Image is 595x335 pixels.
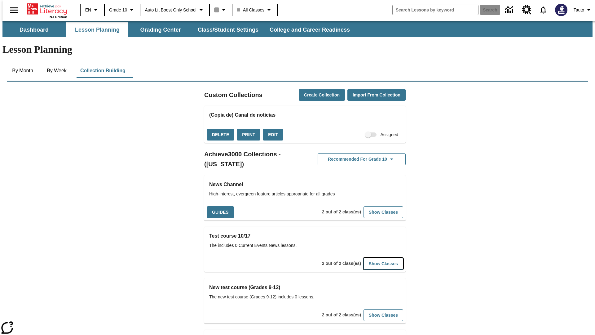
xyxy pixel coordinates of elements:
[364,206,403,218] button: Show Classes
[2,21,593,37] div: SubNavbar
[7,63,38,78] button: By Month
[27,3,67,15] a: Home
[265,22,355,37] button: College and Career Readiness
[204,149,305,169] h2: Achieve3000 Collections - ([US_STATE])
[27,2,67,19] div: Home
[318,153,406,165] button: Recommended for Grade 10
[3,22,65,37] button: Dashboard
[130,22,192,37] button: Grading Center
[263,129,283,141] button: Edit
[75,63,130,78] button: Collection Building
[535,2,551,18] a: Notifications
[209,232,401,240] h3: Test course 10/17
[574,7,584,13] span: Tauto
[364,258,403,270] button: Show Classes
[571,4,595,16] button: Profile/Settings
[551,2,571,18] button: Select a new avatar
[364,309,403,321] button: Show Classes
[207,129,234,141] button: Delete
[501,2,518,19] a: Data Center
[109,7,127,13] span: Grade 10
[2,44,593,55] h1: Lesson Planning
[234,4,275,16] button: Class: All Classes, Select your class
[209,294,401,300] span: The new test course (Grades 9-12) includes 0 lessons.
[347,89,406,101] button: Import from Collection
[209,191,401,197] span: High-interest, evergreen feature articles appropriate for all grades
[209,242,401,249] span: The includes 0 Current Events News lessons.
[555,4,567,16] img: Avatar
[299,89,345,101] button: Create Collection
[193,22,263,37] button: Class/Student Settings
[207,206,234,218] button: Guides
[380,132,398,138] span: Assigned
[82,4,102,16] button: Language: EN, Select a language
[41,63,72,78] button: By Week
[322,209,361,214] span: 2 out of 2 class(es)
[237,129,260,141] button: Print, will open in a new window
[204,90,262,100] h2: Custom Collections
[5,1,23,19] button: Open side menu
[322,312,361,317] span: 2 out of 2 class(es)
[142,4,207,16] button: School: Auto Lit Boost only School, Select your school
[50,15,67,19] span: NJ Edition
[209,283,401,292] h3: New test course (Grades 9-12)
[237,7,264,13] span: All Classes
[518,2,535,18] a: Resource Center, Will open in new tab
[66,22,128,37] button: Lesson Planning
[107,4,138,16] button: Grade: Grade 10, Select a grade
[393,5,478,15] input: search field
[209,111,401,119] h3: (Copia de) Canal de noticias
[145,7,196,13] span: Auto Lit Boost only School
[209,180,401,189] h3: News Channel
[322,261,361,266] span: 2 out of 2 class(es)
[2,22,355,37] div: SubNavbar
[85,7,91,13] span: EN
